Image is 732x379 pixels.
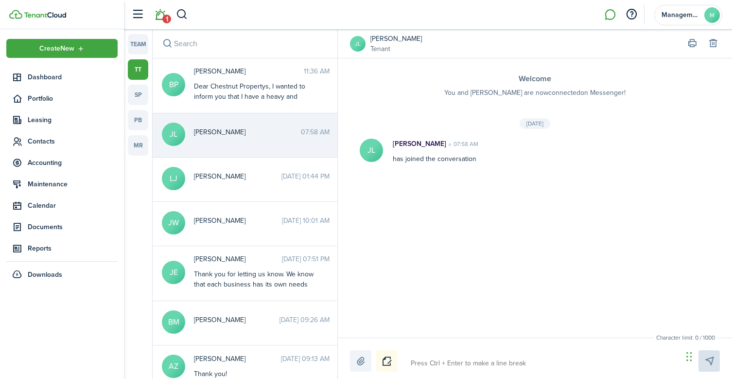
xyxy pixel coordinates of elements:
[393,139,446,149] p: [PERSON_NAME]
[6,39,118,58] button: Open menu
[350,36,366,52] a: JL
[176,6,188,23] button: Search
[28,222,118,232] span: Documents
[162,261,185,284] avatar-text: JE
[370,34,422,44] a: [PERSON_NAME]
[194,216,282,226] span: Jason Weber
[162,123,185,146] avatar-text: JL
[153,29,337,58] input: search
[301,127,330,137] time: 07:58 AM
[194,354,281,364] span: Alexander Zubkov
[360,139,383,162] avatar-text: JL
[370,44,422,54] a: Tenant
[160,37,174,51] button: Search
[194,81,315,235] div: Dear Chestnut Propertys, I wanted to inform you that I have a heavy and valuable piece of equipme...
[128,5,147,24] button: Open sidebar
[194,369,315,379] div: Thank you!
[128,34,148,54] a: team
[162,15,171,23] span: 1
[686,342,692,371] div: Drag
[162,310,185,334] avatar-text: BM
[24,12,66,18] img: TenantCloud
[9,10,22,19] img: TenantCloud
[662,12,700,18] span: Management
[383,139,662,164] div: has joined the conversation
[194,171,281,181] span: Lina Jonuskaite
[151,2,169,27] a: Notifications
[162,211,185,235] avatar-text: JW
[376,350,398,372] button: Notice
[706,37,720,51] button: Delete
[28,115,118,125] span: Leasing
[194,66,304,76] span: Brandyn Pelphrey
[128,59,148,80] a: tt
[683,332,732,379] iframe: Chat Widget
[28,243,118,253] span: Reports
[446,140,478,148] time: 07:58 AM
[162,355,185,378] avatar-text: AZ
[685,37,699,51] button: Print
[28,136,118,146] span: Contacts
[304,66,330,76] time: 11:36 AM
[654,333,717,342] small: Character limit: 0 / 1000
[357,73,713,85] h3: Welcome
[28,93,118,104] span: Portfolio
[520,118,550,129] div: [DATE]
[282,216,330,226] time: [DATE] 10:01 AM
[279,315,330,325] time: [DATE] 09:26 AM
[128,135,148,156] a: mr
[28,200,118,211] span: Calendar
[28,72,118,82] span: Dashboard
[194,127,301,137] span: Jay Louricas
[39,45,74,52] span: Create New
[194,269,315,320] div: Thank you for letting us know. We know that each business has its own needs and daily demands, an...
[281,171,330,181] time: [DATE] 01:44 PM
[128,85,148,105] a: sp
[623,6,640,23] button: Open resource center
[194,315,279,325] span: Bart Martinez
[162,73,185,96] avatar-text: BP
[194,254,282,264] span: Joshua Erdmann
[28,179,118,189] span: Maintenance
[6,239,118,258] a: Reports
[6,68,118,87] a: Dashboard
[162,167,185,190] avatar-text: LJ
[28,158,118,168] span: Accounting
[281,354,330,364] time: [DATE] 09:13 AM
[28,270,62,280] span: Downloads
[282,254,330,264] time: [DATE] 07:51 PM
[357,88,713,98] p: You and [PERSON_NAME] are now connected on Messenger!
[128,110,148,130] a: pb
[704,7,720,23] avatar-text: M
